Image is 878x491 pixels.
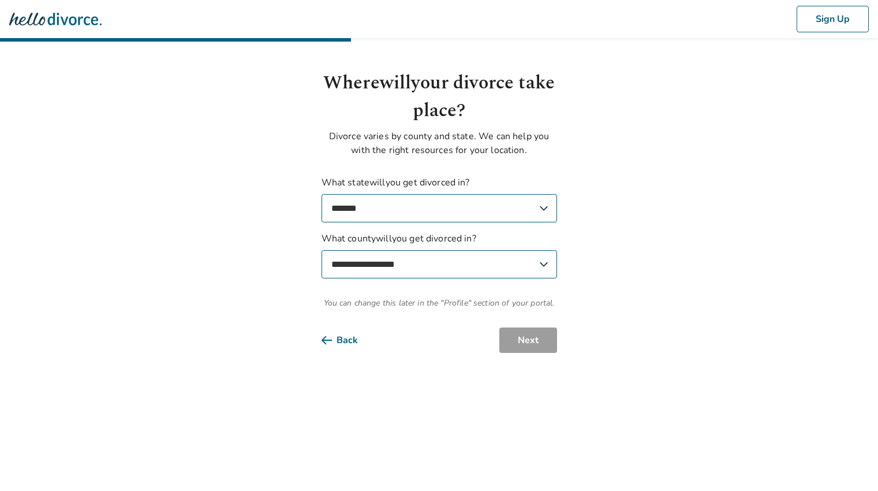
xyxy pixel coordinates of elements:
[322,328,376,353] button: Back
[499,328,557,353] button: Next
[322,194,557,222] select: What statewillyou get divorced in?
[820,436,878,491] iframe: Chat Widget
[322,297,557,309] span: You can change this later in the "Profile" section of your portal.
[9,8,102,31] img: Hello Divorce Logo
[322,232,557,278] label: What county will you get divorced in?
[322,176,557,222] label: What state will you get divorced in?
[322,129,557,157] p: Divorce varies by county and state. We can help you with the right resources for your location.
[322,250,557,278] select: What countywillyou get divorced in?
[797,6,869,32] button: Sign Up
[322,69,557,125] h1: Where will your divorce take place?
